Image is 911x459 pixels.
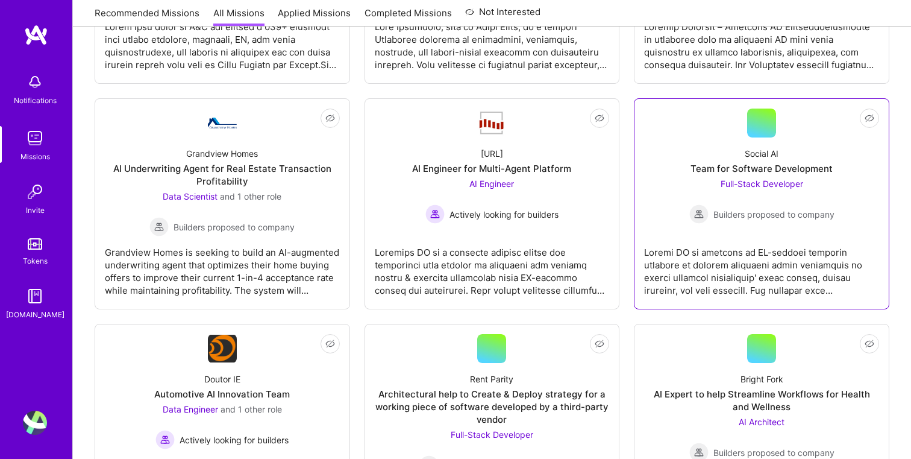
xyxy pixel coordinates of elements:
img: Actively looking for builders [155,430,175,449]
i: icon EyeClosed [865,339,874,349]
img: teamwork [23,126,47,150]
img: logo [24,24,48,46]
div: Loremip Dolorsit – Ametcons AD ElitseddoeIusmodte in utlaboree dolo ma aliquaeni AD mini venia qu... [644,11,879,71]
span: Actively looking for builders [449,208,559,221]
img: Company Logo [208,118,237,128]
i: icon EyeClosed [865,113,874,123]
img: tokens [28,238,42,250]
img: Builders proposed to company [689,204,709,224]
div: [URL] [481,147,503,160]
div: Missions [20,150,50,163]
div: AI Expert to help Streamline Workflows for Health and Wellness [644,388,879,413]
a: Applied Missions [278,7,351,27]
div: Invite [26,204,45,217]
div: Grandview Homes is seeking to build an AI-augmented underwriting agent that optimizes their home ... [105,236,340,297]
div: Team for Software Development [690,162,833,175]
div: Doutor IE [204,373,240,385]
span: AI Architect [739,417,784,427]
a: Recommended Missions [95,7,199,27]
span: Builders proposed to company [174,221,295,233]
span: Data Engineer [163,404,218,414]
i: icon EyeClosed [595,113,604,123]
span: Full-Stack Developer [721,179,803,189]
div: Rent Parity [470,373,513,385]
div: Loremips DO si a consecte adipisc elitse doe temporinci utla etdolor ma aliquaeni adm veniamq nos... [375,236,610,297]
img: Invite [23,180,47,204]
div: Lore Ipsumdolo, sita co Adipi Elits, do e tempori Utlaboree dolorema al enimadmini, veniamquis, n... [375,11,610,71]
span: and 1 other role [221,404,282,414]
span: Data Scientist [163,191,218,201]
span: and 1 other role [220,191,281,201]
div: [DOMAIN_NAME] [6,308,64,321]
img: Company Logo [208,335,237,362]
img: guide book [23,284,47,308]
div: Bright Fork [740,373,783,385]
div: Lorem ipsu dolor si A&C adi elitsed d 039+ eiusmodt inci utlabo etdolore, magnaali, EN, adm venia... [105,11,340,71]
a: Not Interested [465,5,540,27]
div: Grandview Homes [186,147,258,160]
i: icon EyeClosed [595,339,604,349]
img: Actively looking for builders [425,204,445,224]
div: Architectural help to Create & Deploy strategy for a working piece of software developed by a thi... [375,388,610,426]
span: Builders proposed to company [713,446,834,459]
i: icon EyeClosed [325,113,335,123]
img: bell [23,70,47,94]
span: AI Engineer [469,179,514,189]
div: Loremi DO si ametcons ad EL-seddoei temporin utlabore et dolorem aliquaeni admin veniamquis no ex... [644,236,879,297]
img: Company Logo [477,110,506,136]
div: AI Underwriting Agent for Real Estate Transaction Profitability [105,162,340,188]
img: User Avatar [23,411,47,435]
span: Actively looking for builders [180,434,289,446]
a: All Missions [213,7,265,27]
div: Notifications [14,94,57,107]
span: Builders proposed to company [713,208,834,221]
i: icon EyeClosed [325,339,335,349]
div: Social AI [745,147,778,160]
span: Full-Stack Developer [451,429,533,440]
a: Completed Missions [365,7,452,27]
div: Tokens [23,255,48,267]
img: Builders proposed to company [149,217,169,236]
div: Automotive AI Innovation Team [154,388,290,400]
div: AI Engineer for Multi-Agent Platform [412,162,571,175]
